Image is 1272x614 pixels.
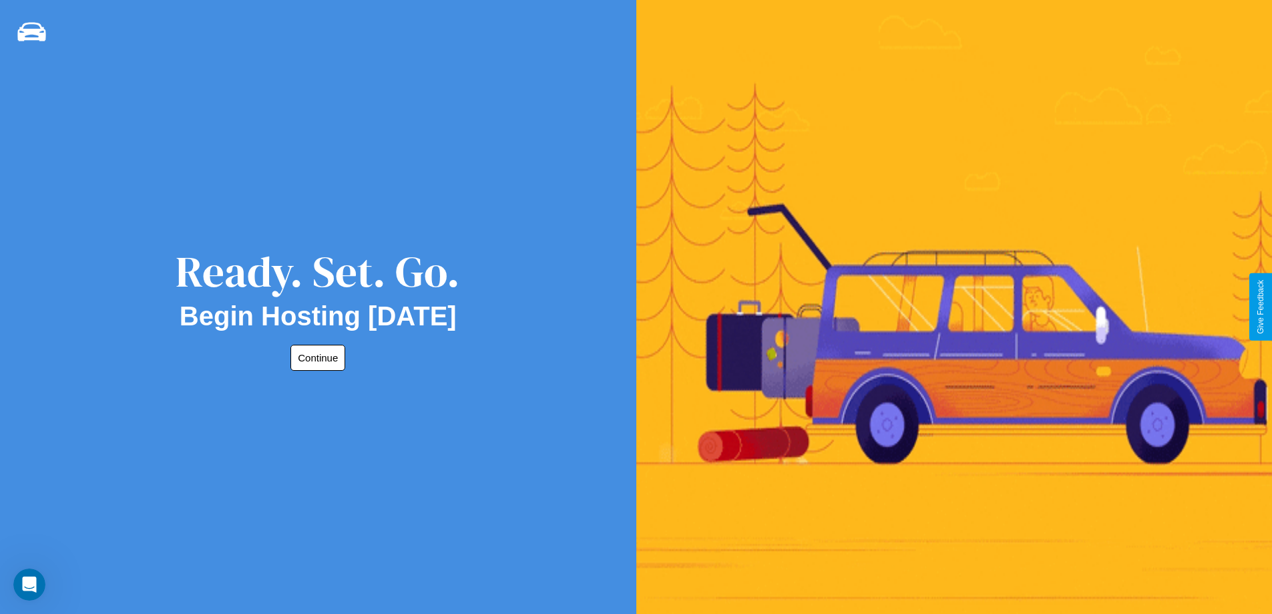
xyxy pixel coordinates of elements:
div: Give Feedback [1256,280,1265,334]
button: Continue [290,345,345,371]
div: Ready. Set. Go. [176,242,460,301]
iframe: Intercom live chat [13,569,45,601]
h2: Begin Hosting [DATE] [180,301,457,331]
